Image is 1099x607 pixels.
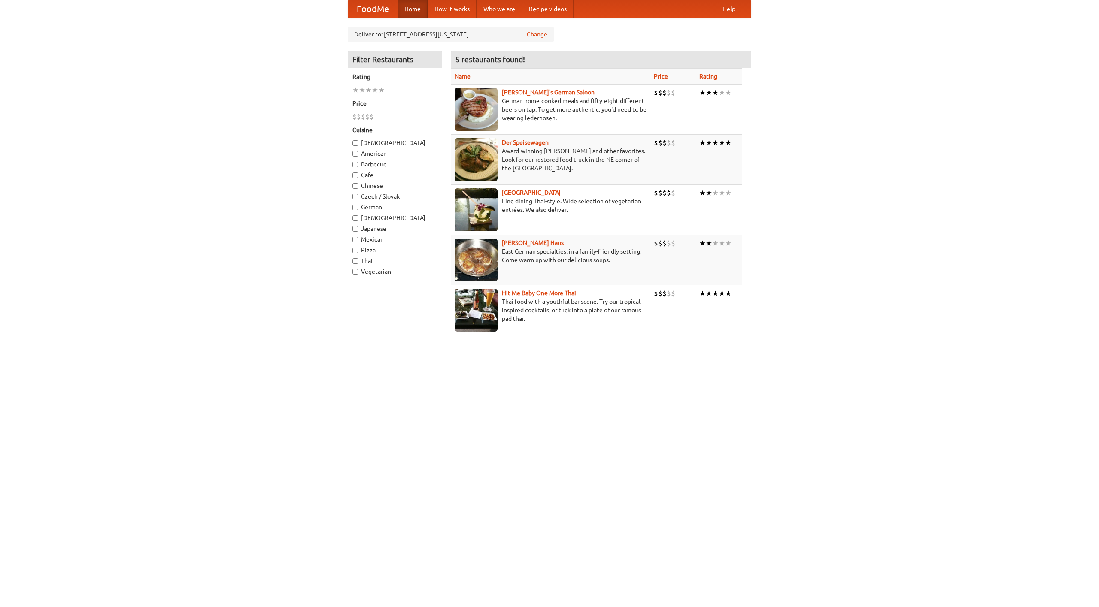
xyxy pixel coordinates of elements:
li: ★ [719,88,725,97]
h5: Rating [352,72,437,81]
input: [DEMOGRAPHIC_DATA] [352,140,358,146]
img: speisewagen.jpg [455,138,498,181]
li: ★ [699,289,706,298]
li: ★ [378,85,385,95]
label: Pizza [352,246,437,254]
label: German [352,203,437,211]
li: $ [667,88,671,97]
a: Price [654,73,668,80]
label: Cafe [352,171,437,179]
li: $ [654,138,658,148]
a: [GEOGRAPHIC_DATA] [502,189,561,196]
li: ★ [699,88,706,97]
li: ★ [706,138,712,148]
a: FoodMe [348,0,398,18]
li: $ [671,138,675,148]
div: Deliver to: [STREET_ADDRESS][US_STATE] [348,27,554,42]
a: [PERSON_NAME]'s German Saloon [502,89,595,96]
li: $ [658,188,662,198]
li: $ [671,88,675,97]
li: ★ [712,239,719,248]
li: ★ [699,188,706,198]
li: ★ [359,85,365,95]
input: Vegetarian [352,269,358,275]
a: How it works [428,0,477,18]
li: ★ [352,85,359,95]
li: $ [667,138,671,148]
label: [DEMOGRAPHIC_DATA] [352,214,437,222]
li: $ [662,138,667,148]
li: $ [352,112,357,121]
li: ★ [712,88,719,97]
li: $ [658,239,662,248]
li: ★ [712,188,719,198]
img: satay.jpg [455,188,498,231]
li: $ [662,239,667,248]
a: Who we are [477,0,522,18]
label: Mexican [352,235,437,244]
img: kohlhaus.jpg [455,239,498,281]
li: ★ [706,188,712,198]
li: ★ [725,188,732,198]
h4: Filter Restaurants [348,51,442,68]
li: $ [654,88,658,97]
input: Cafe [352,172,358,178]
p: East German specialties, in a family-friendly setting. Come warm up with our delicious soups. [455,247,647,264]
input: Barbecue [352,162,358,167]
li: ★ [725,88,732,97]
li: ★ [719,188,725,198]
img: babythai.jpg [455,289,498,332]
input: Pizza [352,248,358,253]
li: $ [658,289,662,298]
li: ★ [706,239,712,248]
p: Award-winning [PERSON_NAME] and other favorites. Look for our restored food truck in the NE corne... [455,147,647,172]
input: [DEMOGRAPHIC_DATA] [352,215,358,221]
li: $ [361,112,365,121]
img: esthers.jpg [455,88,498,131]
h5: Cuisine [352,126,437,134]
li: ★ [719,289,725,298]
li: ★ [712,138,719,148]
li: $ [357,112,361,121]
label: Barbecue [352,160,437,169]
li: $ [662,289,667,298]
a: Rating [699,73,717,80]
li: $ [654,188,658,198]
a: Der Speisewagen [502,139,549,146]
label: American [352,149,437,158]
input: American [352,151,358,157]
li: $ [667,188,671,198]
label: Chinese [352,181,437,190]
p: Fine dining Thai-style. Wide selection of vegetarian entrées. We also deliver. [455,197,647,214]
li: $ [662,88,667,97]
li: ★ [719,138,725,148]
li: ★ [372,85,378,95]
li: $ [671,289,675,298]
input: Mexican [352,237,358,242]
label: Vegetarian [352,267,437,276]
li: $ [662,188,667,198]
label: Czech / Slovak [352,192,437,201]
li: $ [671,239,675,248]
input: Chinese [352,183,358,189]
li: $ [654,289,658,298]
h5: Price [352,99,437,108]
input: Thai [352,258,358,264]
li: ★ [699,138,706,148]
label: Thai [352,257,437,265]
li: $ [370,112,374,121]
input: German [352,205,358,210]
li: ★ [706,88,712,97]
li: ★ [725,289,732,298]
a: Hit Me Baby One More Thai [502,290,576,296]
p: Thai food with a youthful bar scene. Try our tropical inspired cocktails, or tuck into a plate of... [455,297,647,323]
li: ★ [725,239,732,248]
li: ★ [706,289,712,298]
input: Japanese [352,226,358,232]
a: Name [455,73,471,80]
b: [PERSON_NAME] Haus [502,239,564,246]
li: $ [658,138,662,148]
